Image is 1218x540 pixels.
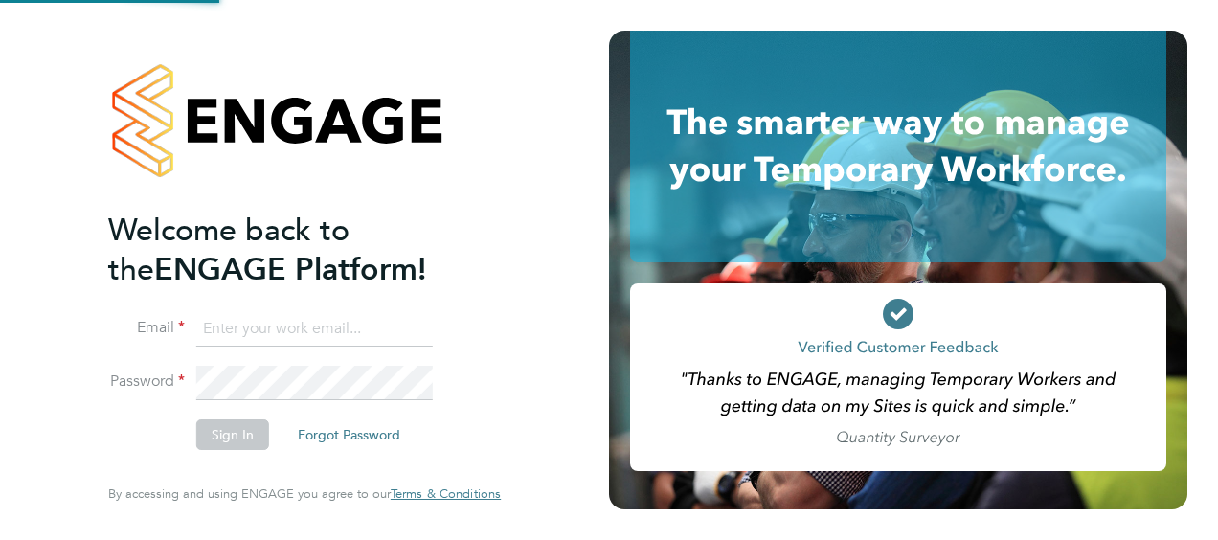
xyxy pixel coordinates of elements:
input: Enter your work email... [196,312,433,347]
a: Terms & Conditions [391,486,501,502]
span: Terms & Conditions [391,485,501,502]
label: Email [108,318,185,338]
label: Password [108,371,185,392]
span: By accessing and using ENGAGE you agree to our [108,485,501,502]
button: Forgot Password [282,419,416,450]
h2: ENGAGE Platform! [108,211,482,289]
span: Welcome back to the [108,212,350,288]
button: Sign In [196,419,269,450]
